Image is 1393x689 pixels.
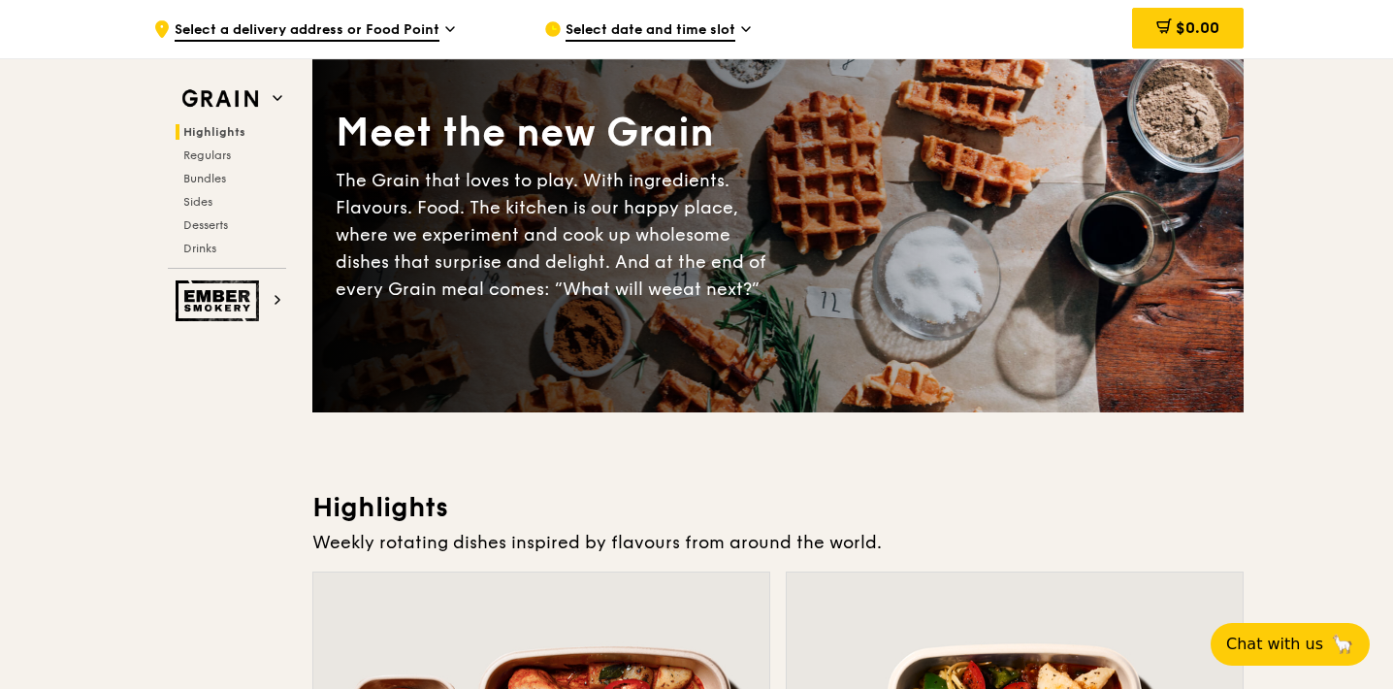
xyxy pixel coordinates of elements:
[566,20,735,42] span: Select date and time slot
[183,148,231,162] span: Regulars
[183,172,226,185] span: Bundles
[1211,623,1370,666] button: Chat with us🦙
[175,20,439,42] span: Select a delivery address or Food Point
[183,218,228,232] span: Desserts
[176,82,265,116] img: Grain web logo
[312,490,1244,525] h3: Highlights
[1226,633,1323,656] span: Chat with us
[183,242,216,255] span: Drinks
[312,529,1244,556] div: Weekly rotating dishes inspired by flavours from around the world.
[1176,18,1219,37] span: $0.00
[1331,633,1354,656] span: 🦙
[672,279,760,300] span: eat next?”
[183,125,245,139] span: Highlights
[336,107,778,159] div: Meet the new Grain
[336,167,778,303] div: The Grain that loves to play. With ingredients. Flavours. Food. The kitchen is our happy place, w...
[183,195,212,209] span: Sides
[176,280,265,321] img: Ember Smokery web logo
